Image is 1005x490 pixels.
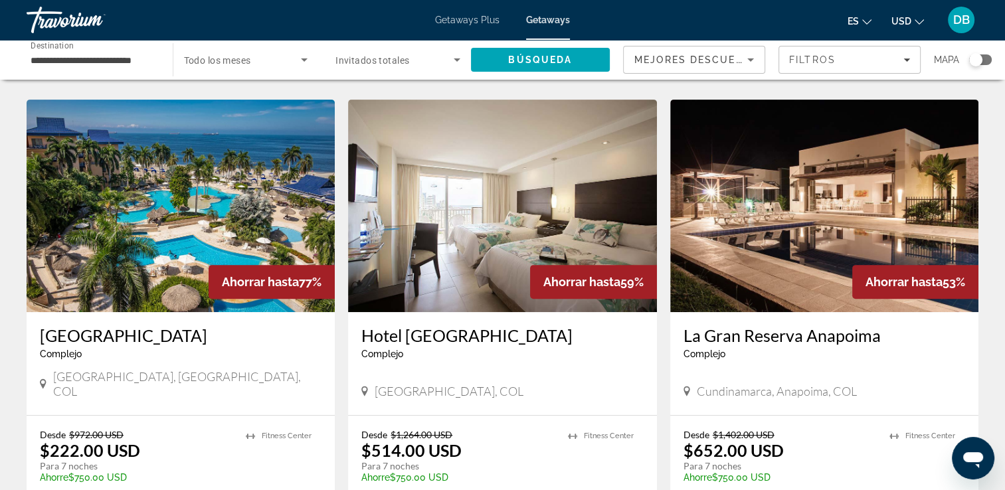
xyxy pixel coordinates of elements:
[40,349,82,359] span: Complejo
[852,265,978,299] div: 53%
[361,472,390,483] span: Ahorre
[361,429,387,440] span: Desde
[53,369,322,398] span: [GEOGRAPHIC_DATA], [GEOGRAPHIC_DATA], COL
[31,52,155,68] input: Select destination
[40,472,68,483] span: Ahorre
[361,325,643,345] a: Hotel [GEOGRAPHIC_DATA]
[40,429,66,440] span: Desde
[40,325,321,345] a: [GEOGRAPHIC_DATA]
[905,432,955,440] span: Fitness Center
[375,384,523,398] span: [GEOGRAPHIC_DATA], COL
[40,440,140,460] p: $222.00 USD
[348,100,656,312] img: Hotel Capilla del Mar
[789,54,836,65] span: Filtros
[69,429,124,440] span: $972.00 USD
[684,460,876,472] p: Para 7 noches
[27,3,159,37] a: Travorium
[634,52,754,68] mat-select: Sort by
[684,429,709,440] span: Desde
[530,265,657,299] div: 59%
[361,460,554,472] p: Para 7 noches
[634,54,767,65] span: Mejores descuentos
[670,100,978,312] img: La Gran Reserva Anapoima
[684,325,965,345] a: La Gran Reserva Anapoima
[684,440,784,460] p: $652.00 USD
[262,432,312,440] span: Fitness Center
[209,265,335,299] div: 77%
[934,50,959,69] span: Mapa
[684,349,725,359] span: Complejo
[40,460,232,472] p: Para 7 noches
[848,11,871,31] button: Change language
[543,275,620,289] span: Ahorrar hasta
[953,13,970,27] span: DB
[27,100,335,312] img: Zuana Beach Resort
[684,472,876,483] p: $750.00 USD
[361,472,554,483] p: $750.00 USD
[584,432,634,440] span: Fitness Center
[471,48,610,72] button: Search
[891,16,911,27] span: USD
[335,55,409,66] span: Invitados totales
[526,15,570,25] a: Getaways
[891,11,924,31] button: Change currency
[391,429,452,440] span: $1,264.00 USD
[361,349,403,359] span: Complejo
[697,384,857,398] span: Cundinamarca, Anapoima, COL
[435,15,500,25] a: Getaways Plus
[778,46,921,74] button: Filters
[684,472,712,483] span: Ahorre
[713,429,775,440] span: $1,402.00 USD
[222,275,299,289] span: Ahorrar hasta
[31,41,74,50] span: Destination
[361,440,462,460] p: $514.00 USD
[40,472,232,483] p: $750.00 USD
[952,437,994,479] iframe: Botón para iniciar la ventana de mensajería
[184,55,251,66] span: Todo los meses
[508,54,572,65] span: Búsqueda
[944,6,978,34] button: User Menu
[866,275,943,289] span: Ahorrar hasta
[848,16,859,27] span: es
